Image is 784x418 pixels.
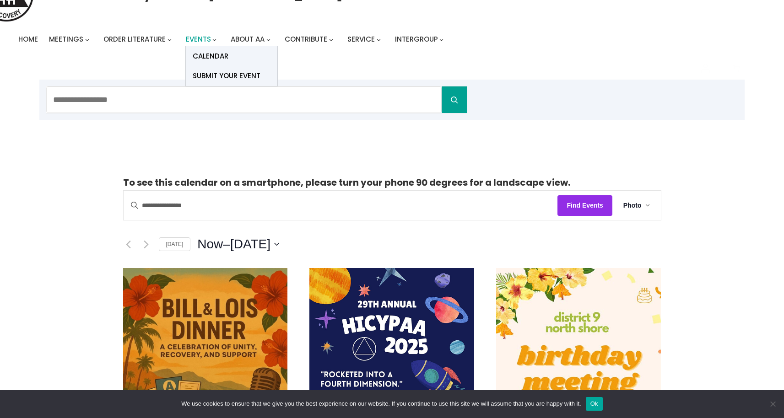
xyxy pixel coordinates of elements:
[395,34,438,44] span: Intergroup
[231,33,265,46] a: About AA
[231,34,265,44] span: About AA
[159,237,191,252] a: [DATE]
[197,235,223,253] span: Now
[586,397,603,411] button: Ok
[230,235,270,253] span: [DATE]
[694,57,717,80] a: Login
[768,399,777,408] span: No
[193,50,228,63] span: Calendar
[285,34,327,44] span: Contribute
[124,191,558,220] input: Enter Keyword. Search for events by Keyword.
[186,66,277,86] a: Submit Your Event
[186,33,211,46] a: Events
[186,34,211,44] span: Events
[18,34,38,44] span: Home
[103,34,166,44] span: Order Literature
[329,38,333,42] button: Contribute submenu
[123,239,134,250] a: Previous Events
[612,191,661,220] button: Photo
[728,60,745,77] button: 0 items in cart, total price of $0.00
[186,46,277,66] a: Calendar
[347,33,375,46] a: Service
[18,33,38,46] a: Home
[123,176,570,189] strong: To see this calendar on a smartphone, please turn your phone 90 degrees for a landscape view.
[377,38,381,42] button: Service submenu
[212,38,216,42] button: Events submenu
[623,200,642,211] span: Photo
[49,33,83,46] a: Meetings
[395,33,438,46] a: Intergroup
[285,33,327,46] a: Contribute
[18,33,447,46] nav: Intergroup
[85,38,89,42] button: Meetings submenu
[181,399,581,408] span: We use cookies to ensure that we give you the best experience on our website. If you continue to ...
[49,34,83,44] span: Meetings
[266,38,270,42] button: About AA submenu
[439,38,443,42] button: Intergroup submenu
[347,34,375,44] span: Service
[141,239,152,250] a: Next Events
[193,70,260,82] span: Submit Your Event
[168,38,172,42] button: Order Literature submenu
[442,86,467,113] button: Search
[197,235,279,253] button: Click to toggle datepicker
[557,195,612,216] button: Find Events
[223,235,230,253] span: –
